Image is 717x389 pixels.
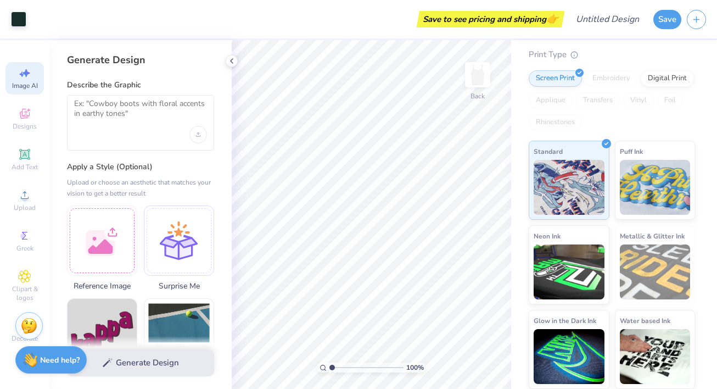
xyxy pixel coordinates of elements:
[567,8,648,30] input: Untitled Design
[67,53,214,66] div: Generate Design
[189,126,207,143] div: Upload image
[470,91,485,101] div: Back
[620,230,685,242] span: Metallic & Glitter Ink
[67,177,214,199] div: Upload or choose an aesthetic that matches your vision to get a better result
[40,355,80,365] strong: Need help?
[467,64,489,86] img: Back
[406,363,424,373] span: 100 %
[620,315,670,326] span: Water based Ink
[620,146,643,157] span: Puff Ink
[534,160,604,215] img: Standard
[12,163,38,171] span: Add Text
[529,92,573,109] div: Applique
[12,334,38,343] span: Decorate
[657,92,683,109] div: Foil
[5,285,44,302] span: Clipart & logos
[620,329,691,384] img: Water based Ink
[641,70,694,87] div: Digital Print
[67,80,214,91] label: Describe the Graphic
[534,244,604,299] img: Neon Ink
[534,230,561,242] span: Neon Ink
[68,299,137,368] img: Text-Based
[534,329,604,384] img: Glow in the Dark Ink
[576,92,620,109] div: Transfers
[419,11,562,27] div: Save to see pricing and shipping
[14,203,36,212] span: Upload
[529,114,582,131] div: Rhinestones
[13,122,37,131] span: Designs
[623,92,654,109] div: Vinyl
[16,244,33,253] span: Greek
[546,12,558,25] span: 👉
[67,162,214,173] label: Apply a Style (Optional)
[534,315,596,326] span: Glow in the Dark Ink
[585,70,637,87] div: Embroidery
[144,299,214,368] img: Photorealistic
[12,81,38,90] span: Image AI
[67,280,137,292] span: Reference Image
[529,70,582,87] div: Screen Print
[620,160,691,215] img: Puff Ink
[620,244,691,299] img: Metallic & Glitter Ink
[534,146,563,157] span: Standard
[529,48,695,61] div: Print Type
[144,280,214,292] span: Surprise Me
[653,10,681,29] button: Save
